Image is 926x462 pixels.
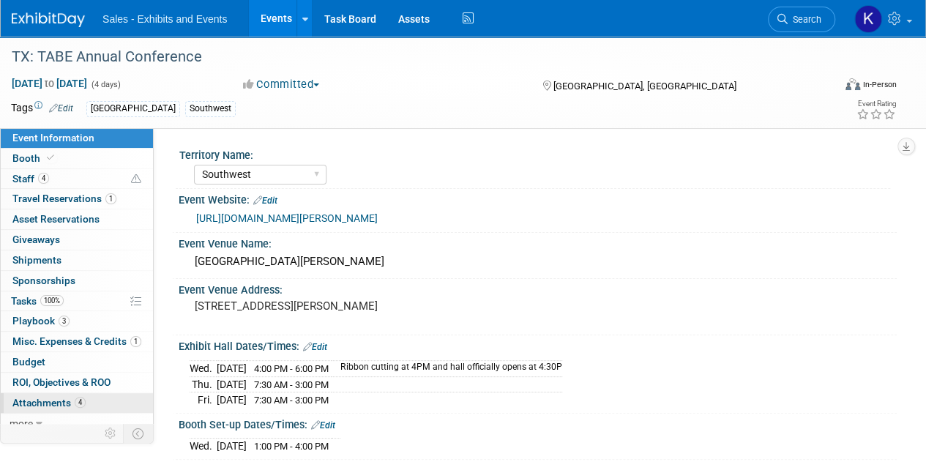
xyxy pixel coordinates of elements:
img: Kara Haven [854,5,882,33]
a: Booth [1,149,153,168]
span: 4 [75,397,86,408]
div: [GEOGRAPHIC_DATA][PERSON_NAME] [190,250,886,273]
td: Wed. [190,439,217,454]
td: Toggle Event Tabs [124,424,154,443]
span: Sales - Exhibits and Events [102,13,227,25]
div: Booth Set-up Dates/Times: [179,414,897,433]
span: [DATE] [DATE] [11,77,88,90]
span: 7:30 AM - 3:00 PM [254,395,329,406]
span: Playbook [12,315,70,327]
span: Tasks [11,295,64,307]
span: Potential Scheduling Conflict -- at least one attendee is tagged in another overlapping event. [131,173,141,186]
button: Committed [238,77,325,92]
a: Asset Reservations [1,209,153,229]
div: Event Format [767,76,897,98]
td: Thu. [190,376,217,392]
i: Booth reservation complete [47,154,54,162]
div: TX: TABE Annual Conference [7,44,821,70]
span: ROI, Objectives & ROO [12,376,111,388]
span: 1:00 PM - 4:00 PM [254,441,329,452]
td: [DATE] [217,439,247,454]
a: Sponsorships [1,271,153,291]
span: (4 days) [90,80,121,89]
a: Staff4 [1,169,153,189]
div: Event Venue Name: [179,233,897,251]
span: Search [788,14,821,25]
a: Event Information [1,128,153,148]
a: Giveaways [1,230,153,250]
span: 1 [105,193,116,204]
a: Budget [1,352,153,372]
span: Asset Reservations [12,213,100,225]
a: Edit [303,342,327,352]
span: Budget [12,356,45,368]
div: Southwest [185,101,236,116]
span: Sponsorships [12,275,75,286]
span: Misc. Expenses & Credits [12,335,141,347]
td: Wed. [190,360,217,376]
img: Format-Inperson.png [845,78,860,90]
pre: [STREET_ADDRESS][PERSON_NAME] [195,299,462,313]
td: Personalize Event Tab Strip [98,424,124,443]
span: [GEOGRAPHIC_DATA], [GEOGRAPHIC_DATA] [553,81,736,92]
span: Travel Reservations [12,193,116,204]
a: [URL][DOMAIN_NAME][PERSON_NAME] [196,212,378,224]
span: Booth [12,152,57,164]
a: Attachments4 [1,393,153,413]
a: Search [768,7,835,32]
div: In-Person [862,79,897,90]
span: 7:30 AM - 3:00 PM [254,379,329,390]
span: Giveaways [12,234,60,245]
div: Event Venue Address: [179,279,897,297]
span: Event Information [12,132,94,144]
span: 3 [59,316,70,327]
td: [DATE] [217,360,247,376]
a: Shipments [1,250,153,270]
div: Territory Name: [179,144,890,163]
a: Edit [49,103,73,113]
a: Edit [253,195,277,206]
td: [DATE] [217,392,247,408]
a: Travel Reservations1 [1,189,153,209]
div: Exhibit Hall Dates/Times: [179,335,897,354]
div: [GEOGRAPHIC_DATA] [86,101,180,116]
span: Attachments [12,397,86,409]
span: 100% [40,295,64,306]
a: more [1,414,153,433]
a: Misc. Expenses & Credits1 [1,332,153,351]
span: 1 [130,336,141,347]
span: to [42,78,56,89]
div: Event Rating [856,100,896,108]
span: Staff [12,173,49,185]
span: more [10,417,33,429]
a: Playbook3 [1,311,153,331]
td: Ribbon cutting at 4PM and hall officially opens at 4:30P [332,360,562,376]
a: Tasks100% [1,291,153,311]
img: ExhibitDay [12,12,85,27]
td: Fri. [190,392,217,408]
td: Tags [11,100,73,117]
a: Edit [311,420,335,431]
a: ROI, Objectives & ROO [1,373,153,392]
span: 4:00 PM - 6:00 PM [254,363,329,374]
td: [DATE] [217,376,247,392]
div: Event Website: [179,189,897,208]
span: 4 [38,173,49,184]
span: Shipments [12,254,61,266]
